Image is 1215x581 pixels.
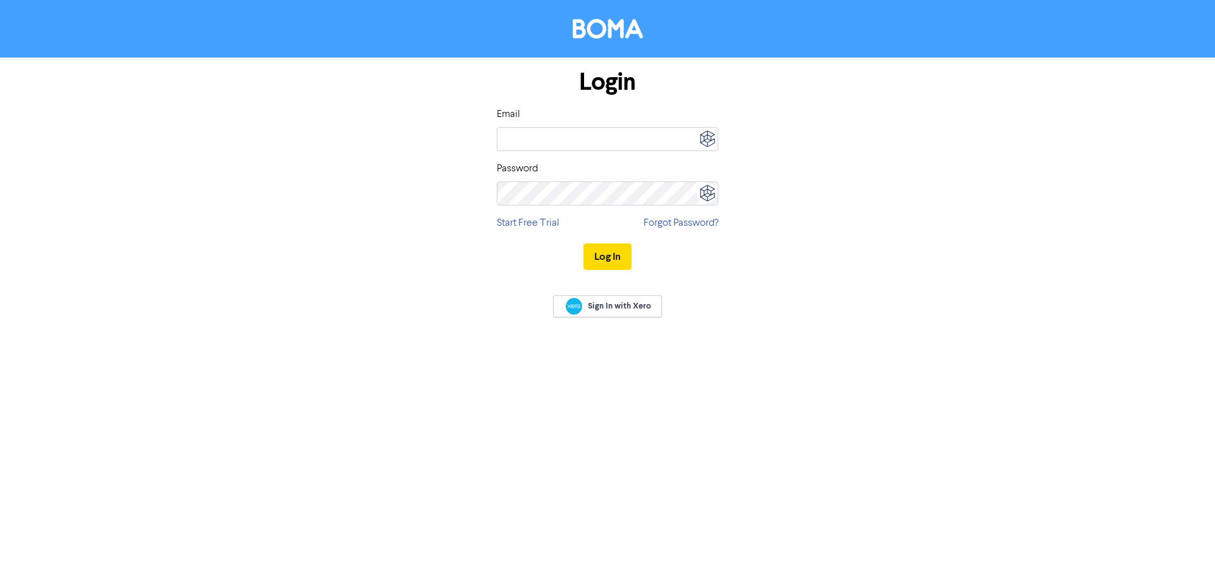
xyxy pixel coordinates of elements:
[497,216,559,231] a: Start Free Trial
[644,216,718,231] a: Forgot Password?
[573,19,643,39] img: BOMA Logo
[1152,520,1215,581] iframe: Chat Widget
[588,300,651,312] span: Sign In with Xero
[566,298,582,315] img: Xero logo
[497,68,718,97] h1: Login
[553,295,662,317] a: Sign In with Xero
[583,243,632,270] button: Log In
[497,161,538,176] label: Password
[497,107,520,122] label: Email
